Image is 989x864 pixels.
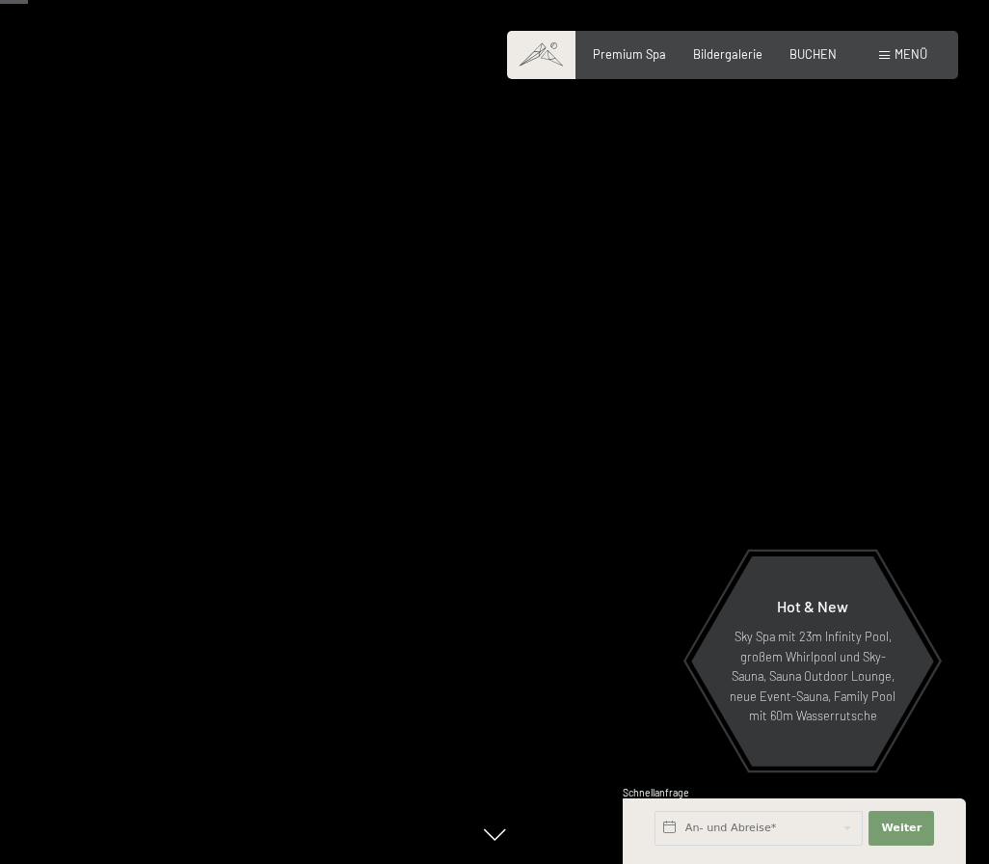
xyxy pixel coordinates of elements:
a: Premium Spa [593,46,666,62]
p: Sky Spa mit 23m Infinity Pool, großem Whirlpool und Sky-Sauna, Sauna Outdoor Lounge, neue Event-S... [729,627,896,725]
span: Weiter [881,821,922,836]
span: Schnellanfrage [623,787,689,798]
a: Bildergalerie [693,46,762,62]
span: Menü [895,46,927,62]
span: Hot & New [777,597,848,615]
a: BUCHEN [789,46,837,62]
a: Hot & New Sky Spa mit 23m Infinity Pool, großem Whirlpool und Sky-Sauna, Sauna Outdoor Lounge, ne... [690,555,935,768]
button: Weiter [869,811,934,846]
